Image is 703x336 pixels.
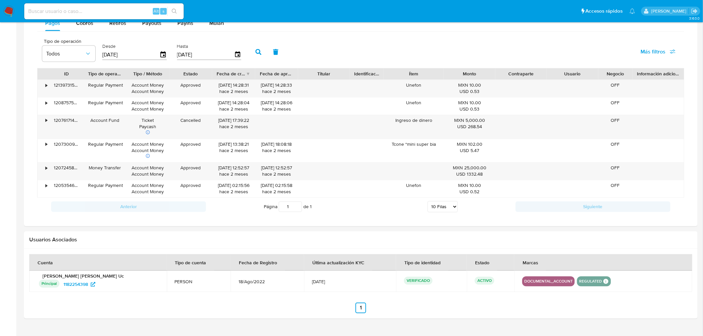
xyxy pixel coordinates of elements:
[167,7,181,16] button: search-icon
[586,8,623,15] span: Accesos rápidos
[691,8,698,15] a: Salir
[153,8,159,14] span: Alt
[689,16,700,21] span: 3.163.0
[651,8,689,14] p: fernando.ftapiamartinez@mercadolibre.com.mx
[24,7,184,16] input: Buscar usuario o caso...
[29,237,692,243] h2: Usuarios Asociados
[162,8,164,14] span: s
[630,8,635,14] a: Notificaciones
